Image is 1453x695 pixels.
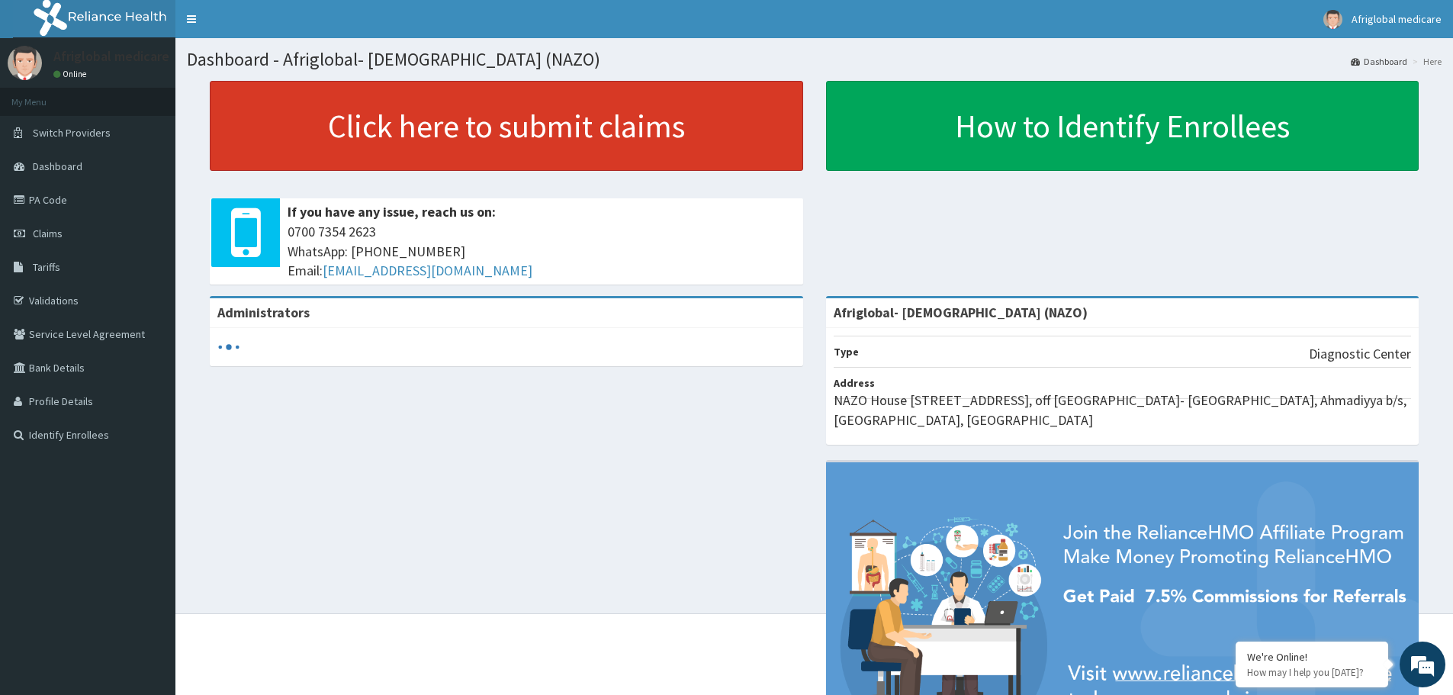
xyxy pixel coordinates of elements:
a: [EMAIL_ADDRESS][DOMAIN_NAME] [323,262,532,279]
p: NAZO House [STREET_ADDRESS], off [GEOGRAPHIC_DATA]- [GEOGRAPHIC_DATA], Ahmadiyya b/s, [GEOGRAPHIC... [834,391,1412,430]
a: Online [53,69,90,79]
span: Tariffs [33,260,60,274]
li: Here [1409,55,1442,68]
span: Switch Providers [33,126,111,140]
p: Diagnostic Center [1309,344,1411,364]
span: Dashboard [33,159,82,173]
a: How to Identify Enrollees [826,81,1419,171]
a: Click here to submit claims [210,81,803,171]
b: Type [834,345,859,359]
div: We're Online! [1247,650,1377,664]
strong: Afriglobal- [DEMOGRAPHIC_DATA] (NAZO) [834,304,1088,321]
p: How may I help you today? [1247,666,1377,679]
span: Afriglobal medicare [1352,12,1442,26]
p: Afriglobal medicare [53,50,169,63]
span: Claims [33,227,63,240]
h1: Dashboard - Afriglobal- [DEMOGRAPHIC_DATA] (NAZO) [187,50,1442,69]
b: Administrators [217,304,310,321]
b: Address [834,376,875,390]
img: User Image [8,46,42,80]
a: Dashboard [1351,55,1407,68]
img: User Image [1323,10,1342,29]
span: 0700 7354 2623 WhatsApp: [PHONE_NUMBER] Email: [288,222,796,281]
b: If you have any issue, reach us on: [288,203,496,220]
svg: audio-loading [217,336,240,359]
